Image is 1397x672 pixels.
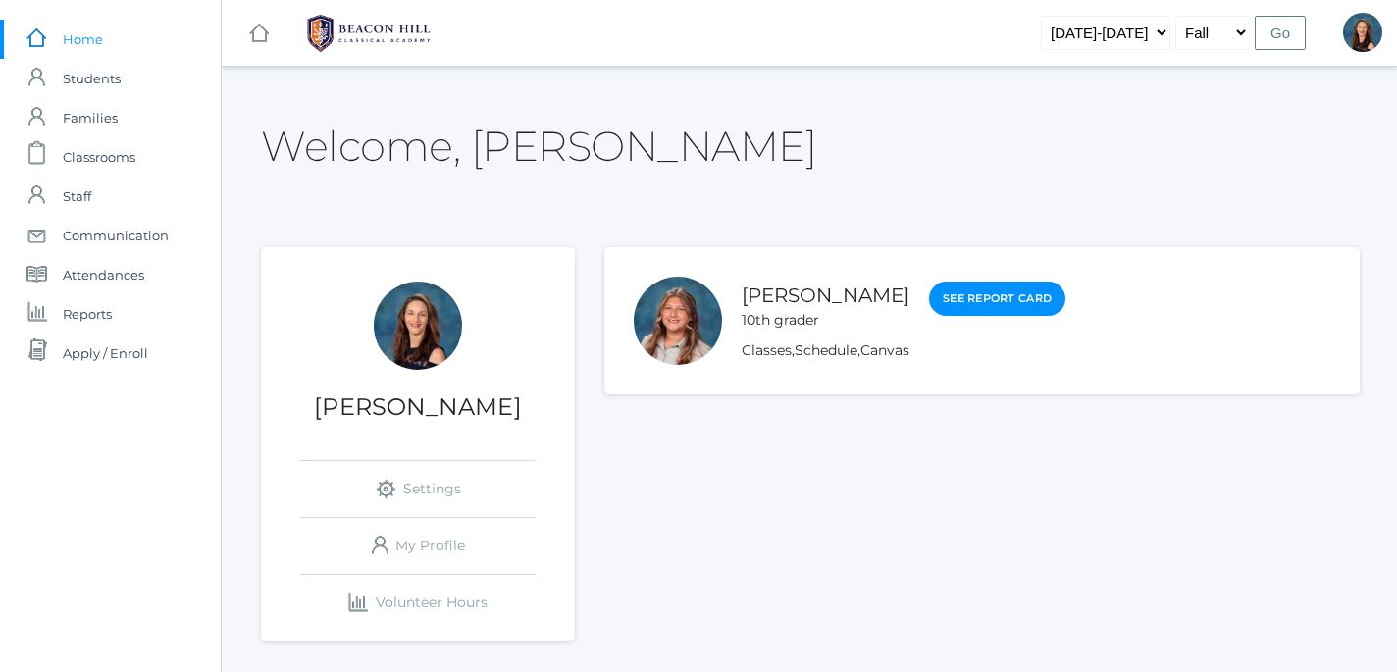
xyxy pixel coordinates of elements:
span: Classrooms [63,137,135,177]
div: Hilary Erickson [374,282,462,370]
a: Volunteer Hours [300,575,536,631]
div: Hilary Erickson [1343,13,1382,52]
a: Classes [742,341,792,359]
span: Apply / Enroll [63,334,148,373]
h2: Welcome, [PERSON_NAME] [261,124,816,169]
a: See Report Card [929,282,1065,316]
img: BHCALogos-05-308ed15e86a5a0abce9b8dd61676a3503ac9727e845dece92d48e8588c001991.png [295,9,442,58]
a: Settings [300,461,536,517]
a: Schedule [795,341,857,359]
span: Reports [63,294,112,334]
div: 10th grader [742,310,909,331]
span: Home [63,20,103,59]
h1: [PERSON_NAME] [261,394,575,420]
a: [PERSON_NAME] [742,284,909,307]
input: Go [1255,16,1306,50]
span: Families [63,98,118,137]
span: Staff [63,177,91,216]
a: Canvas [860,341,909,359]
span: Attendances [63,255,144,294]
span: Students [63,59,121,98]
a: My Profile [300,518,536,574]
div: Adelise Erickson [634,277,722,365]
div: , , [742,340,1065,361]
span: Communication [63,216,169,255]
